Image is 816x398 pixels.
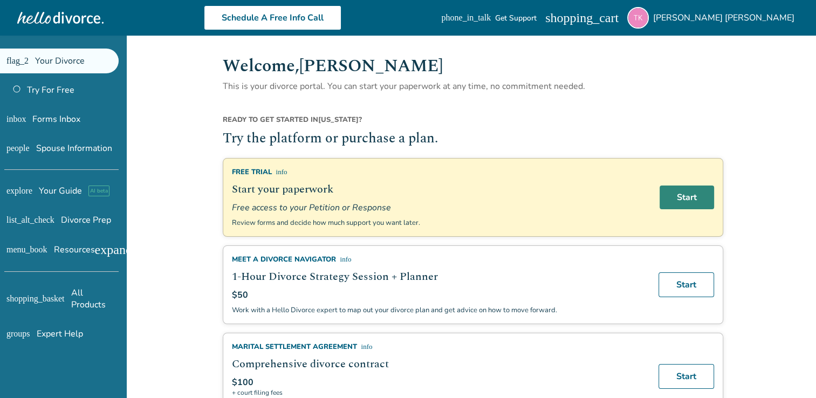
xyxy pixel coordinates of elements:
span: shopping_cart [545,11,619,24]
p: Work with a Hello Divorce expert to map out your divorce plan and get advice on how to move forward. [232,305,646,315]
span: + court filing fees [232,388,646,397]
iframe: Chat Widget [762,346,816,398]
a: phone_in_talkGet Support [441,13,537,23]
span: Get Support [495,13,537,23]
span: inbox [6,115,26,123]
span: Free access to your Petition or Response [232,202,647,214]
span: menu_book [6,245,47,254]
span: info [276,168,287,175]
span: AI beta [88,186,109,196]
span: Ready to get started in [223,115,318,125]
span: expand_more [95,243,166,256]
span: info [340,256,352,263]
span: [PERSON_NAME] [PERSON_NAME] [653,12,799,24]
span: people [6,144,30,153]
span: info [361,343,373,350]
p: This is your divorce portal. You can start your paperwork at any time, no commitment needed. [223,79,723,93]
span: list_alt_check [6,216,54,224]
div: [US_STATE] ? [223,115,723,129]
img: tammielkelley@gmail.com [627,7,649,29]
h2: Try the platform or purchase a plan. [223,129,723,149]
a: Start [660,186,714,209]
span: Forms Inbox [32,113,80,125]
span: shopping_basket [6,294,65,303]
a: Start [659,272,714,297]
h2: Start your paperwork [232,181,647,197]
h1: Welcome, [PERSON_NAME] [223,53,723,79]
span: $50 [232,289,248,301]
a: Schedule A Free Info Call [204,5,341,30]
span: $100 [232,376,253,388]
span: flag_2 [6,57,29,65]
p: Review forms and decide how much support you want later. [232,218,647,228]
span: groups [6,330,30,338]
span: Resources [6,244,95,256]
div: Free Trial [232,167,647,177]
div: Meet a divorce navigator [232,255,646,264]
span: phone_in_talk [441,13,491,22]
h2: 1-Hour Divorce Strategy Session + Planner [232,269,646,285]
div: Marital Settlement Agreement [232,342,646,352]
h2: Comprehensive divorce contract [232,356,646,372]
a: Start [659,364,714,389]
span: explore [6,187,32,195]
